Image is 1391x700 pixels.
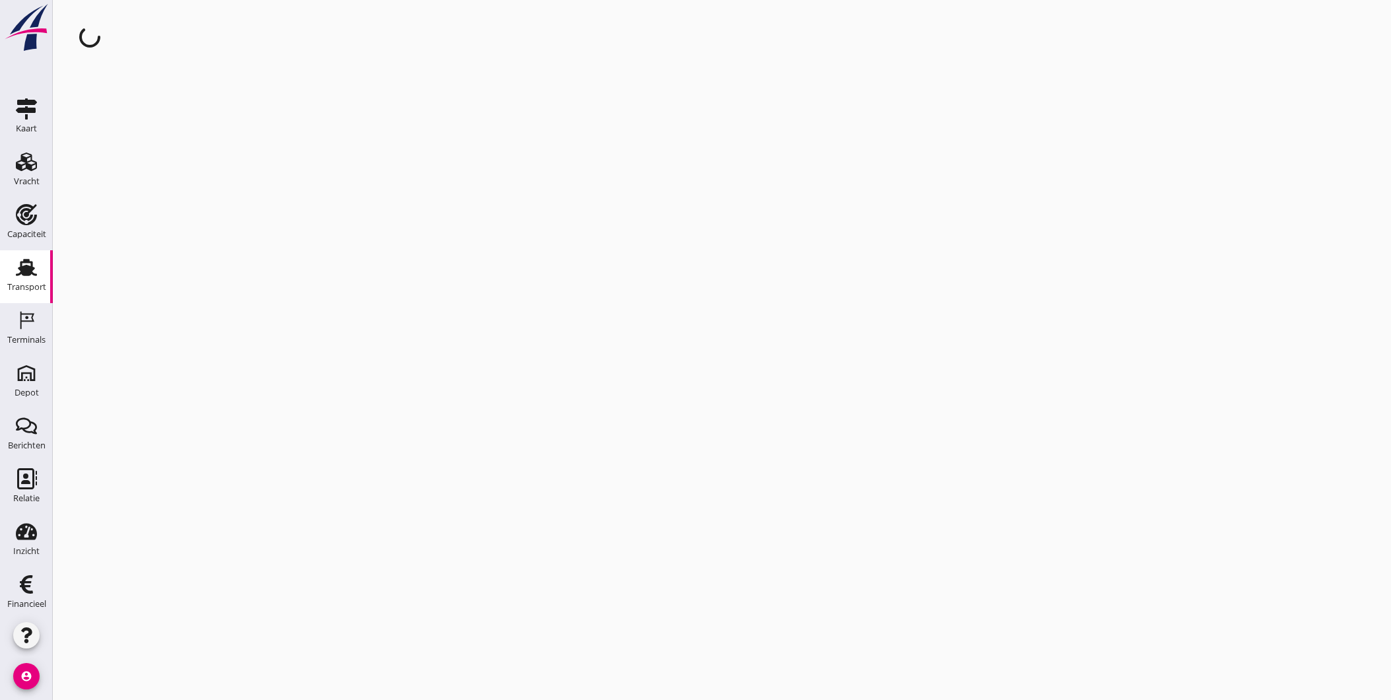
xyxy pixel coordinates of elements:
[15,388,39,397] div: Depot
[7,600,46,608] div: Financieel
[7,230,46,238] div: Capaciteit
[13,663,40,689] i: account_circle
[7,335,46,344] div: Terminals
[14,177,40,186] div: Vracht
[13,547,40,555] div: Inzicht
[8,441,46,450] div: Berichten
[13,494,40,503] div: Relatie
[3,3,50,52] img: logo-small.a267ee39.svg
[16,124,37,133] div: Kaart
[7,283,46,291] div: Transport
